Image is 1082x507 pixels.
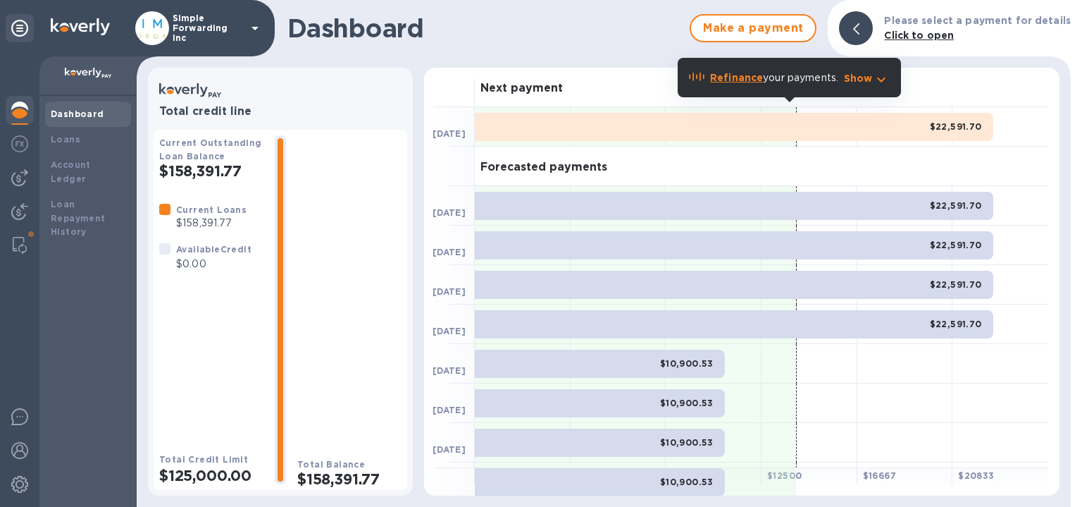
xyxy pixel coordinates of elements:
b: $ 20833 [958,470,994,481]
p: Simple Forwarding Inc [173,13,243,43]
h2: $125,000.00 [159,467,263,484]
button: Show [844,71,890,85]
h3: Forecasted payments [480,161,607,174]
b: [DATE] [433,444,466,455]
b: $10,900.53 [660,398,714,408]
h3: Total credit line [159,105,402,118]
b: Loans [51,134,80,145]
b: Refinance [710,72,763,83]
b: [DATE] [433,326,466,336]
b: Total Credit Limit [159,454,248,465]
b: Current Loans [176,204,247,215]
b: $22,591.70 [930,121,982,132]
b: Current Outstanding Loan Balance [159,138,262,161]
img: Logo [51,18,110,35]
b: [DATE] [433,128,466,139]
b: $10,900.53 [660,477,714,487]
b: $22,591.70 [930,240,982,250]
b: [DATE] [433,405,466,415]
img: Foreign exchange [11,135,28,152]
b: $ 16667 [863,470,896,481]
b: $10,900.53 [660,437,714,448]
p: Show [844,71,873,85]
b: Loan Repayment History [51,199,106,238]
b: Please select a payment for details [884,15,1071,26]
p: your payments. [710,71,838,85]
h2: $158,391.77 [297,470,402,488]
h1: Dashboard [287,13,683,43]
div: Unpin categories [6,14,34,42]
b: Click to open [884,30,954,41]
p: $158,391.77 [176,216,247,231]
p: $0.00 [176,257,251,271]
b: Available Credit [176,244,251,255]
button: Make a payment [690,14,816,42]
b: [DATE] [433,247,466,257]
b: $10,900.53 [660,358,714,369]
b: [DATE] [433,365,466,376]
b: $22,591.70 [930,319,982,329]
b: [DATE] [433,207,466,218]
b: $22,591.70 [930,279,982,290]
b: Total Balance [297,459,365,470]
h3: Next payment [480,82,563,95]
h2: $158,391.77 [159,162,263,180]
b: Dashboard [51,109,104,119]
b: [DATE] [433,286,466,297]
span: Make a payment [702,20,804,37]
b: Account Ledger [51,159,91,184]
b: $22,591.70 [930,200,982,211]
